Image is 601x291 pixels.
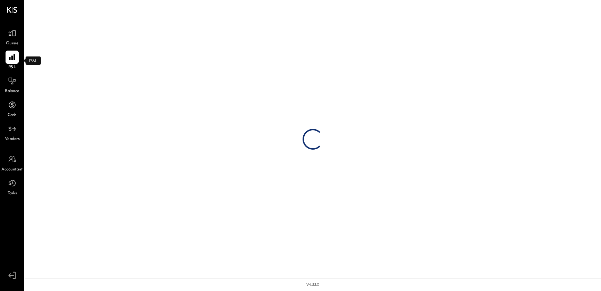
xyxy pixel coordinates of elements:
[0,51,24,71] a: P&L
[26,56,41,65] div: P&L
[5,88,19,95] span: Balance
[5,136,20,142] span: Vendors
[307,282,320,288] div: v 4.33.0
[0,74,24,95] a: Balance
[8,64,16,71] span: P&L
[0,153,24,173] a: Accountant
[0,122,24,142] a: Vendors
[0,98,24,118] a: Cash
[8,191,17,197] span: Tasks
[2,167,23,173] span: Accountant
[8,112,17,118] span: Cash
[6,41,19,47] span: Queue
[0,177,24,197] a: Tasks
[0,27,24,47] a: Queue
